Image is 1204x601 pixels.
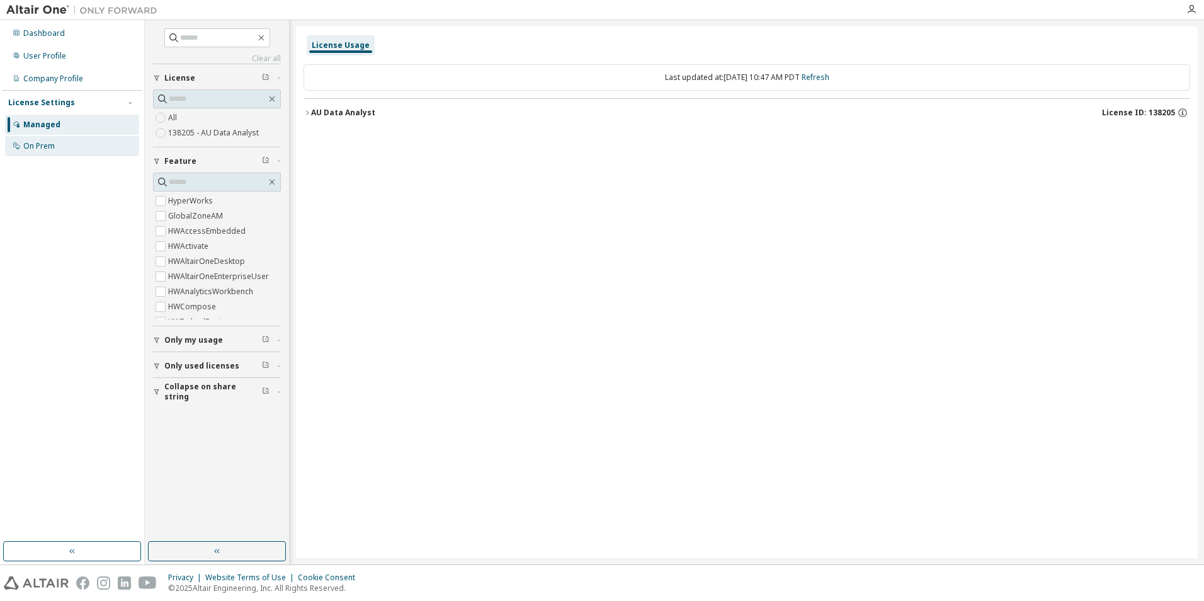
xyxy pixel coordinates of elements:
[23,74,83,84] div: Company Profile
[153,326,281,354] button: Only my usage
[168,583,363,593] p: © 2025 Altair Engineering, Inc. All Rights Reserved.
[153,378,281,406] button: Collapse on share string
[139,576,157,590] img: youtube.svg
[168,209,225,224] label: GlobalZoneAM
[168,269,271,284] label: HWAltairOneEnterpriseUser
[118,576,131,590] img: linkedin.svg
[153,64,281,92] button: License
[168,239,211,254] label: HWActivate
[1102,108,1175,118] span: License ID: 138205
[164,156,196,166] span: Feature
[262,335,270,345] span: Clear filter
[168,110,179,125] label: All
[164,335,223,345] span: Only my usage
[168,573,205,583] div: Privacy
[298,573,363,583] div: Cookie Consent
[802,72,829,83] a: Refresh
[164,382,262,402] span: Collapse on share string
[97,576,110,590] img: instagram.svg
[311,108,375,118] div: AU Data Analyst
[304,99,1190,127] button: AU Data AnalystLicense ID: 138205
[23,141,55,151] div: On Prem
[304,64,1190,91] div: Last updated at: [DATE] 10:47 AM PDT
[6,4,164,16] img: Altair One
[4,576,69,590] img: altair_logo.svg
[76,576,89,590] img: facebook.svg
[168,224,248,239] label: HWAccessEmbedded
[168,314,227,329] label: HWEmbedBasic
[153,54,281,64] a: Clear all
[23,28,65,38] div: Dashboard
[168,284,256,299] label: HWAnalyticsWorkbench
[168,125,261,140] label: 138205 - AU Data Analyst
[164,361,239,371] span: Only used licenses
[262,387,270,397] span: Clear filter
[168,299,219,314] label: HWCompose
[312,40,370,50] div: License Usage
[262,156,270,166] span: Clear filter
[262,361,270,371] span: Clear filter
[23,51,66,61] div: User Profile
[23,120,60,130] div: Managed
[168,254,247,269] label: HWAltairOneDesktop
[164,73,195,83] span: License
[153,147,281,175] button: Feature
[205,573,298,583] div: Website Terms of Use
[153,352,281,380] button: Only used licenses
[8,98,75,108] div: License Settings
[262,73,270,83] span: Clear filter
[168,193,215,209] label: HyperWorks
